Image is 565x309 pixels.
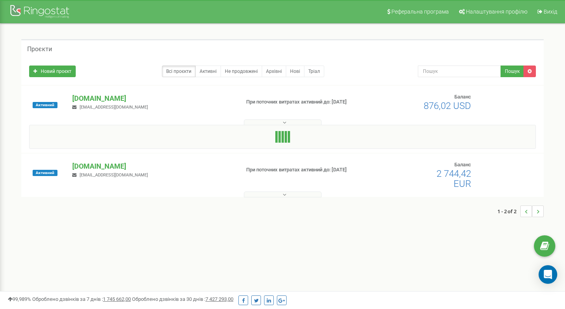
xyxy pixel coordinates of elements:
[262,66,286,77] a: Архівні
[497,198,544,225] nav: ...
[286,66,304,77] a: Нові
[221,66,262,77] a: Не продовжені
[497,205,520,217] span: 1 - 2 of 2
[501,66,524,77] button: Пошук
[454,162,471,167] span: Баланс
[80,173,148,178] span: [EMAIL_ADDRESS][DOMAIN_NAME]
[544,9,557,15] span: Вихід
[103,296,131,302] u: 1 745 662,00
[539,265,557,284] div: Open Intercom Messenger
[33,102,57,108] span: Активний
[8,296,31,302] span: 99,989%
[424,100,471,111] span: 876,02 USD
[418,66,501,77] input: Пошук
[27,46,52,53] h5: Проєкти
[195,66,221,77] a: Активні
[246,98,364,106] p: При поточних витратах активний до: [DATE]
[466,9,527,15] span: Налаштування профілю
[72,161,233,171] p: [DOMAIN_NAME]
[80,105,148,110] span: [EMAIL_ADDRESS][DOMAIN_NAME]
[162,66,196,77] a: Всі проєкти
[33,170,57,176] span: Активний
[436,168,471,189] span: 2 744,42 EUR
[391,9,449,15] span: Реферальна програма
[32,296,131,302] span: Оброблено дзвінків за 7 днів :
[205,296,233,302] u: 7 427 293,00
[304,66,324,77] a: Тріал
[72,93,233,104] p: [DOMAIN_NAME]
[29,66,76,77] a: Новий проєкт
[246,166,364,174] p: При поточних витратах активний до: [DATE]
[132,296,233,302] span: Оброблено дзвінків за 30 днів :
[454,94,471,100] span: Баланс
